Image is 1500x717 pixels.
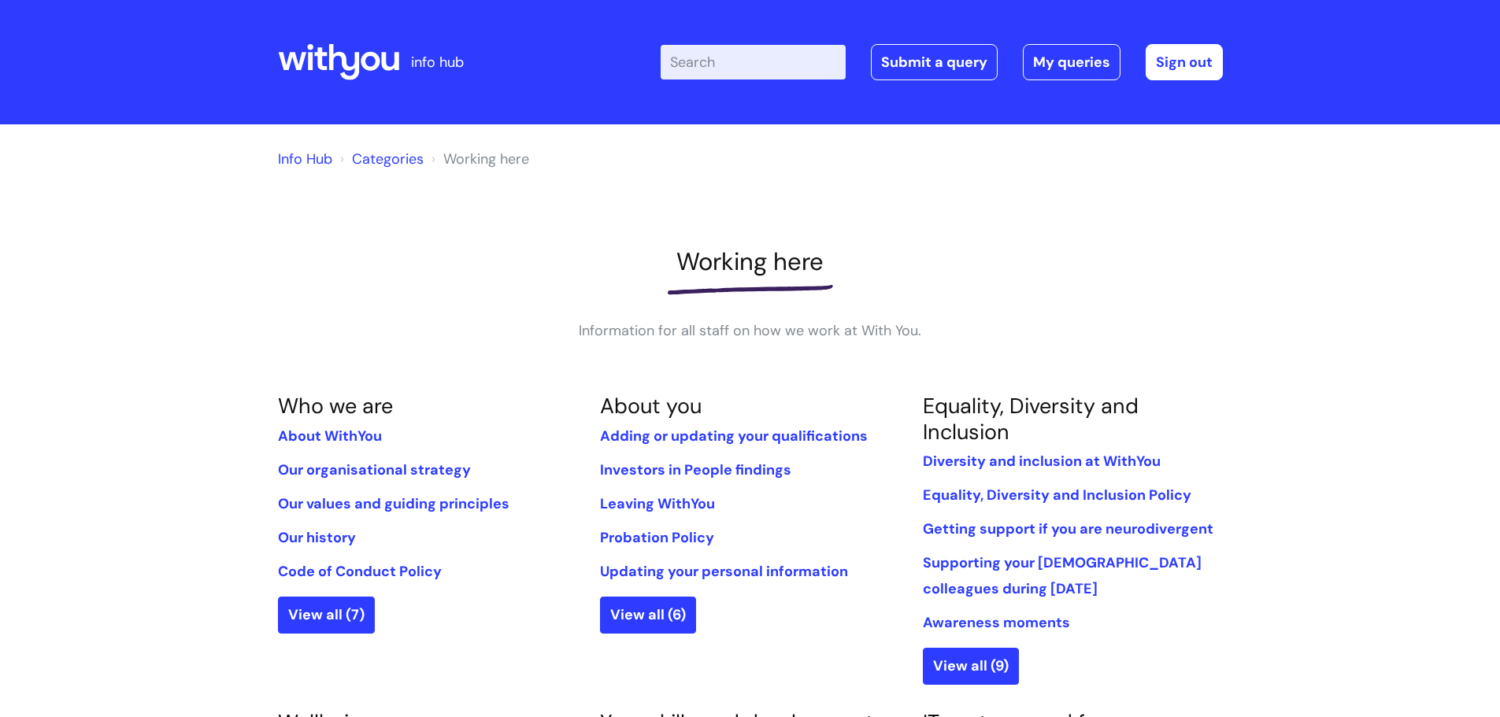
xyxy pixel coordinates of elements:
a: Info Hub [278,150,332,168]
a: Who we are [278,392,393,419]
a: Sign out [1146,44,1223,80]
a: Code of Conduct Policy [278,562,442,581]
a: Investors in People findings [600,460,791,479]
a: View all (9) [923,648,1019,684]
div: | - [661,44,1223,80]
a: About you [600,392,702,419]
a: View all (6) [600,597,696,633]
a: View all (7) [278,597,375,633]
p: info hub [411,50,464,75]
a: Awareness moments [923,613,1070,632]
li: Working here [428,146,529,172]
a: Categories [352,150,424,168]
a: Probation Policy [600,528,714,547]
a: My queries [1023,44,1120,80]
p: Information for all staff on how we work at With You. [514,318,987,343]
a: Leaving WithYou [600,494,715,513]
a: Submit a query [871,44,998,80]
a: Supporting your [DEMOGRAPHIC_DATA] colleagues during [DATE] [923,553,1202,597]
a: Our history [278,528,356,547]
a: About WithYou [278,427,382,445]
li: Solution home [336,146,424,172]
a: Adding or updating your qualifications [600,427,868,445]
a: Our organisational strategy [278,460,471,479]
a: Our values and guiding principles [278,494,509,513]
a: Updating your personal information [600,562,848,581]
a: Equality, Diversity and Inclusion Policy [923,486,1191,504]
h1: Working here [278,247,1223,276]
a: Diversity and inclusion at WithYou [923,452,1161,471]
input: Search [661,45,846,79]
a: Equality, Diversity and Inclusion [923,392,1139,445]
a: Getting support if you are neurodivergent [923,519,1213,538]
